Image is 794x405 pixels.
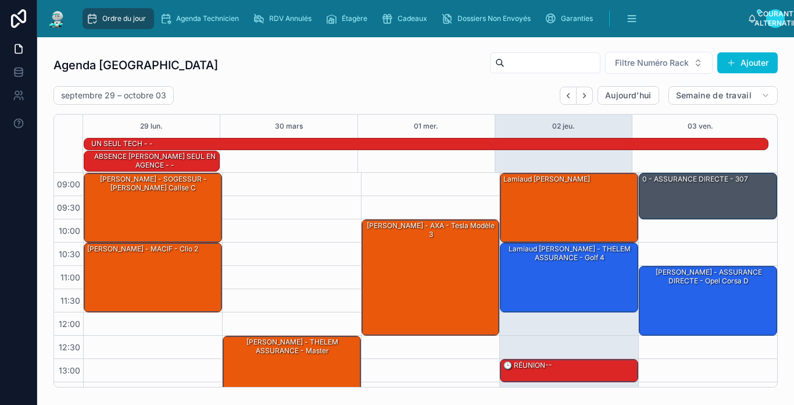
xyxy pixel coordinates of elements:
[90,151,219,171] div: ABSENCE DANY,MICHEL SEUL EN AGENCE - -
[577,87,593,105] button: Prochain
[561,14,593,23] span: Garanties
[676,90,752,101] span: Semaine de travail
[398,14,427,23] span: Cadeaux
[639,267,777,335] div: [PERSON_NAME] - ASSURANCE DIRECTE - Opel corsa d
[269,14,312,23] span: RDV Annulés
[688,115,713,138] button: 03 ven.
[502,244,637,263] div: Lamiaud [PERSON_NAME] - THELEM ASSURANCE - golf 4
[541,8,601,29] a: Garanties
[86,244,199,254] div: [PERSON_NAME] - MACIF - clio 2
[56,249,83,259] span: 10:30
[342,14,367,23] span: Étagère
[176,14,239,23] span: Agenda Technicien
[56,319,83,329] span: 12:00
[641,267,776,286] div: [PERSON_NAME] - ASSURANCE DIRECTE - Opel corsa d
[83,8,154,29] a: Ordre du jour
[56,342,83,352] span: 12:30
[47,9,67,28] img: Logo de l’application
[84,243,221,312] div: [PERSON_NAME] - MACIF - clio 2
[500,243,638,312] div: Lamiaud [PERSON_NAME] - THELEM ASSURANCE - golf 4
[598,86,659,105] button: Aujourd’hui
[362,220,499,335] div: [PERSON_NAME] - AXA - Tesla modèle 3
[502,360,553,371] div: 🕒 RÉUNION--
[86,174,221,193] div: [PERSON_NAME] - SOGESSUR - [PERSON_NAME] callse c
[58,296,83,305] span: 11:30
[414,115,438,138] button: 01 mer.
[502,174,591,184] div: Lamiaud [PERSON_NAME]
[605,90,652,101] span: Aujourd’hui
[615,57,689,69] span: Filtre Numéro Rack
[102,14,146,23] span: Ordre du jour
[500,360,638,382] div: 🕒 RÉUNION--
[140,115,163,138] button: 29 lun.
[641,174,749,184] div: 0 - ASSURANCE DIRECTE - 307
[500,173,638,242] div: Lamiaud [PERSON_NAME]
[560,87,577,105] button: Précédent
[457,14,531,23] span: Dossiers Non Envoyés
[53,57,218,73] h1: Agenda [GEOGRAPHIC_DATA]
[717,52,778,73] button: Ajouter
[56,226,83,236] span: 10:00
[90,151,219,170] div: ABSENCE [PERSON_NAME] SEUL EN AGENCE - -
[275,115,303,138] button: 30 mars
[322,8,375,29] a: Étagère
[54,202,83,212] span: 09:30
[378,8,435,29] a: Cadeaux
[58,272,83,282] span: 11:00
[364,221,499,240] div: [PERSON_NAME] - AXA - Tesla modèle 3
[605,52,713,74] button: Bouton de sélection
[77,6,747,31] div: contenu défilant
[249,8,320,29] a: RDV Annulés
[552,115,575,138] button: 02 jeu.
[438,8,539,29] a: Dossiers Non Envoyés
[668,86,778,105] button: Semaine de travail
[225,337,360,356] div: [PERSON_NAME] - THELEM ASSURANCE - master
[223,336,360,405] div: [PERSON_NAME] - THELEM ASSURANCE - master
[54,179,83,189] span: 09:00
[156,8,247,29] a: Agenda Technicien
[61,90,166,101] h2: septembre 29 – octobre 03
[56,365,83,375] span: 13:00
[639,173,777,219] div: 0 - ASSURANCE DIRECTE - 307
[84,173,221,242] div: [PERSON_NAME] - SOGESSUR - [PERSON_NAME] callse c
[741,57,768,69] font: Ajouter
[90,138,154,149] div: UN SEUL TECH - -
